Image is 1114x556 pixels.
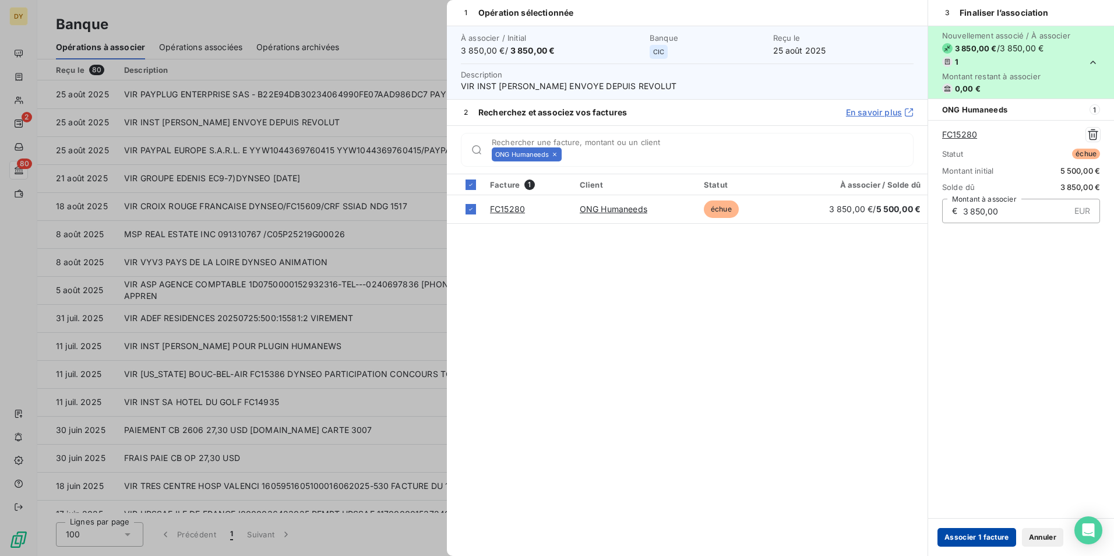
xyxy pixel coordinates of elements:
[1072,149,1100,159] span: échue
[955,57,958,66] span: 1
[960,7,1048,19] span: Finaliser l’association
[1074,516,1102,544] div: Open Intercom Messenger
[461,33,643,43] span: À associer / Initial
[1060,166,1101,175] span: 5 500,00 €
[1022,528,1063,547] button: Annuler
[1060,182,1101,192] span: 3 850,00 €
[461,45,643,57] span: 3 850,00 € /
[942,182,975,192] span: Solde dû
[461,8,471,18] span: 1
[478,107,627,118] span: Recherchez et associez vos factures
[704,200,739,218] span: échue
[955,84,981,93] span: 0,00 €
[997,43,1044,54] span: / 3 850,00 €
[580,204,647,214] a: ONG Humaneeds
[478,7,573,19] span: Opération sélectionnée
[490,180,566,190] div: Facture
[524,180,535,190] span: 1
[876,204,921,214] span: 5 500,00 €
[495,151,549,158] span: ONG Humaneeds
[461,80,914,92] span: VIR INST [PERSON_NAME] ENVOYE DEPUIS REVOLUT
[942,8,953,18] span: 3
[704,180,788,189] div: Statut
[955,44,997,53] span: 3 850,00 €
[653,48,664,55] span: CIC
[942,105,1007,114] span: ONG Humaneeds
[580,180,690,189] div: Client
[942,166,993,175] span: Montant initial
[942,72,1070,81] span: Montant restant à associer
[490,204,525,214] a: FC15280
[829,204,921,214] span: 3 850,00 € /
[1090,104,1100,115] span: 1
[942,31,1070,40] span: Nouvellement associé / À associer
[942,129,977,140] a: FC15280
[942,149,963,159] span: Statut
[846,107,914,118] a: En savoir plus
[461,70,503,79] span: Description
[510,45,555,55] span: 3 850,00 €
[937,528,1016,547] button: Associer 1 facture
[650,33,766,43] span: Banque
[566,149,913,160] input: placeholder
[802,180,921,189] div: À associer / Solde dû
[773,33,914,57] div: 25 août 2025
[773,33,914,43] span: Reçu le
[461,107,471,118] span: 2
